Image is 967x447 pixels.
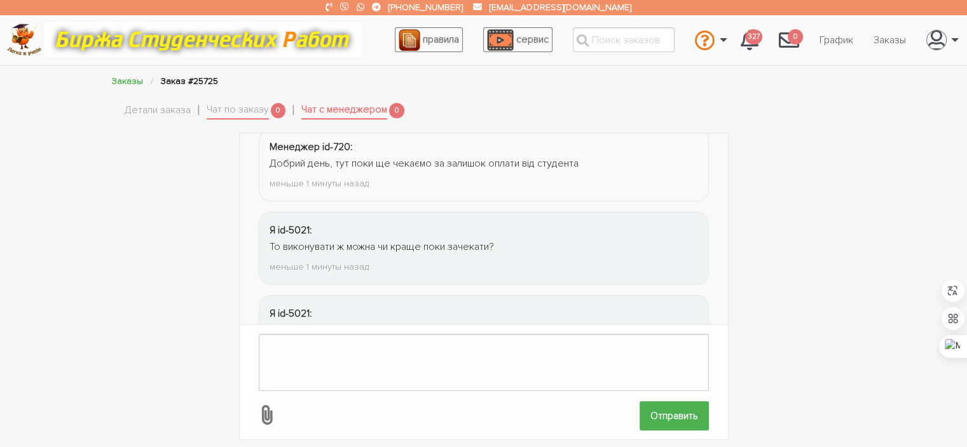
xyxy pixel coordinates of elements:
[207,102,269,120] a: Чат по заказу
[483,27,552,52] a: сервис
[270,156,698,172] div: Добрий день, тут поки ще чекаємо за залишок оплати від студента
[270,322,698,338] div: Просто я вже почала...
[112,76,143,86] a: Заказы
[44,22,362,57] img: motto-12e01f5a76059d5f6a28199ef077b1f78e012cfde436ab5cf1d4517935686d32.gif
[730,23,769,57] a: 327
[7,24,42,56] img: logo-c4363faeb99b52c628a42810ed6dfb4293a56d4e4775eb116515dfe7f33672af.png
[745,29,762,45] span: 327
[270,259,698,274] div: меньше 1 минуты назад
[423,33,459,46] span: правила
[270,307,312,320] strong: Я id-5021:
[270,239,698,256] div: То виконувати ж можна чи краще поки зачекати?
[270,176,698,191] div: меньше 1 минуты назад
[490,2,631,13] a: [EMAIL_ADDRESS][DOMAIN_NAME]
[270,224,312,237] strong: Я id-5021:
[788,29,803,45] span: 0
[270,141,353,153] strong: Менеджер id-720:
[389,103,404,119] span: 0
[769,23,809,57] a: 0
[271,103,286,119] span: 0
[809,28,863,52] a: График
[573,27,675,52] input: Поиск заказов
[640,401,709,430] input: Отправить
[161,74,218,88] li: Заказ #25725
[487,29,514,51] img: play_icon-49f7f135c9dc9a03216cfdbccbe1e3994649169d890fb554cedf0eac35a01ba8.png
[388,2,463,13] a: [PHONE_NUMBER]
[399,29,420,51] img: agreement_icon-feca34a61ba7f3d1581b08bc946b2ec1ccb426f67415f344566775c155b7f62c.png
[395,27,463,52] a: правила
[516,33,549,46] span: сервис
[301,102,387,120] a: Чат с менеджером
[863,28,916,52] a: Заказы
[125,102,191,119] a: Детали заказа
